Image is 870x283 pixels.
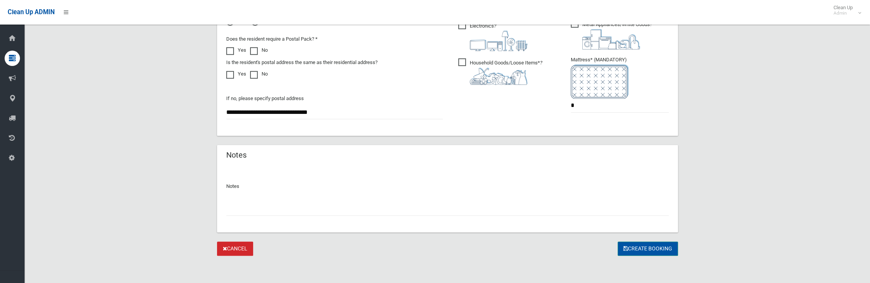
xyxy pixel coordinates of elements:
p: Notes [226,182,669,191]
label: Yes [226,46,246,55]
a: Cancel [217,242,253,256]
img: 394712a680b73dbc3d2a6a3a7ffe5a07.png [470,31,527,51]
span: Mattress* (MANDATORY) [571,57,669,99]
span: Clean Up ADMIN [8,8,55,16]
button: Create Booking [618,242,678,256]
span: Metal Appliances/White Goods [571,20,652,49]
span: Clean Up [830,5,860,16]
label: No [250,46,268,55]
i: ? [470,60,542,85]
i: ? [582,21,652,49]
img: e7408bece873d2c1783593a074e5cb2f.png [571,64,628,99]
label: Is the resident's postal address the same as their residential address? [226,58,378,67]
i: ? [470,23,527,51]
label: No [250,69,268,79]
header: Notes [217,148,256,163]
img: b13cc3517677393f34c0a387616ef184.png [470,67,527,85]
label: Does the resident require a Postal Pack? * [226,35,318,44]
img: 36c1b0289cb1767239cdd3de9e694f19.png [582,29,640,49]
label: If no, please specify postal address [226,94,304,103]
span: Household Goods/Loose Items* [458,58,542,85]
label: Yes [226,69,246,79]
span: Electronics [458,21,527,51]
small: Admin [834,10,853,16]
